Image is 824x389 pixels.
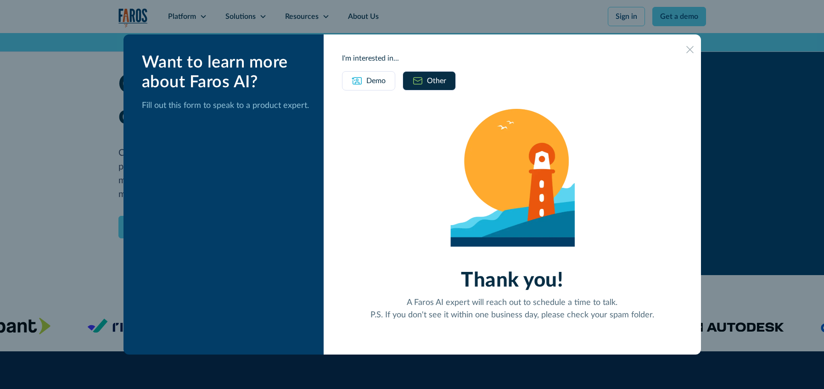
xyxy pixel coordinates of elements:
div: Want to learn more about Faros AI? [142,53,309,92]
div: Demo [366,75,386,86]
div: A Faros AI expert will reach out to schedule a time to talk. P.S. If you don't see it within one ... [370,297,654,321]
div: I'm interested in... [342,53,682,64]
div: Email Form success [342,109,682,336]
img: An illustration of a lighthouse in the sea [450,109,575,247]
p: Fill out this form to speak to a product expert. [142,100,309,112]
div: Other [427,75,446,86]
h3: Thank you! [370,269,654,293]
